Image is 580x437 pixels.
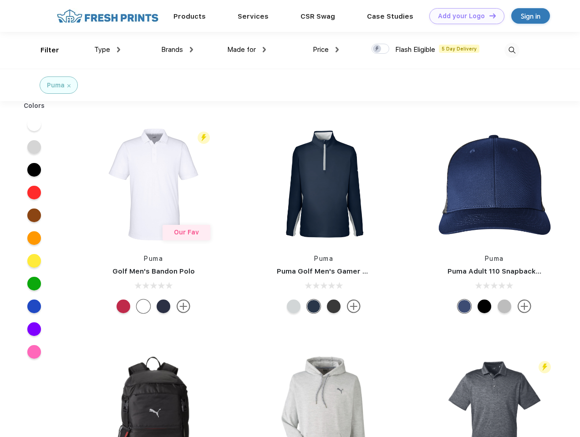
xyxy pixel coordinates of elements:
img: dropdown.png [190,47,193,52]
a: Puma [144,255,163,262]
div: Peacoat Qut Shd [458,300,471,313]
div: Puma Black [327,300,341,313]
a: Sign in [511,8,550,24]
span: Our Fav [174,229,199,236]
div: Pma Blk Pma Blk [478,300,491,313]
span: Type [94,46,110,54]
img: dropdown.png [263,47,266,52]
span: Made for [227,46,256,54]
a: Puma [314,255,333,262]
a: CSR Swag [300,12,335,20]
img: dropdown.png [117,47,120,52]
div: Quarry with Brt Whit [498,300,511,313]
img: filter_cancel.svg [67,84,71,87]
img: func=resize&h=266 [434,124,555,245]
a: Golf Men's Bandon Polo [112,267,195,275]
div: Filter [41,45,59,56]
span: Flash Eligible [395,46,435,54]
img: func=resize&h=266 [263,124,384,245]
div: Ski Patrol [117,300,130,313]
div: Bright White [137,300,150,313]
span: Price [313,46,329,54]
img: DT [489,13,496,18]
div: High Rise [287,300,300,313]
img: flash_active_toggle.svg [198,132,210,144]
a: Products [173,12,206,20]
a: Puma Golf Men's Gamer Golf Quarter-Zip [277,267,421,275]
div: Navy Blazer [307,300,321,313]
div: Sign in [521,11,540,21]
div: Add your Logo [438,12,485,20]
img: fo%20logo%202.webp [54,8,161,24]
img: desktop_search.svg [504,43,519,58]
img: more.svg [518,300,531,313]
span: 5 Day Delivery [439,45,479,53]
img: more.svg [177,300,190,313]
img: more.svg [347,300,361,313]
div: Puma [47,81,65,90]
img: dropdown.png [336,47,339,52]
div: Navy Blazer [157,300,170,313]
a: Services [238,12,269,20]
a: Puma [485,255,504,262]
div: Colors [17,101,52,111]
span: Brands [161,46,183,54]
img: flash_active_toggle.svg [539,361,551,373]
img: func=resize&h=266 [93,124,214,245]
